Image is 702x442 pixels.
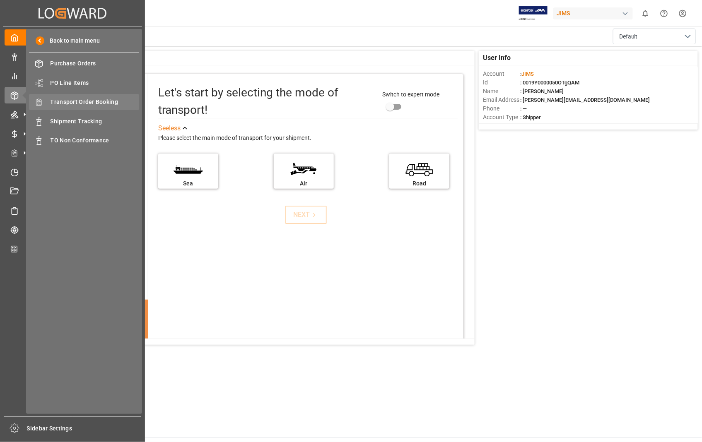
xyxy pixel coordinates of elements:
[5,164,140,180] a: Timeslot Management V2
[483,87,520,96] span: Name
[51,98,140,106] span: Transport Order Booking
[520,114,541,120] span: : Shipper
[51,117,140,126] span: Shipment Tracking
[553,5,636,21] button: JIMS
[285,206,327,224] button: NEXT
[483,104,520,113] span: Phone
[51,136,140,145] span: TO Non Conformance
[483,78,520,87] span: Id
[5,241,140,257] a: CO2 Calculator
[613,29,696,44] button: open menu
[158,84,374,119] div: Let's start by selecting the mode of transport!
[520,106,527,112] span: : —
[483,96,520,104] span: Email Address
[521,71,534,77] span: JIMS
[29,74,139,91] a: PO Line Items
[483,70,520,78] span: Account
[29,94,139,110] a: Transport Order Booking
[51,59,140,68] span: Purchase Orders
[5,222,140,238] a: Tracking Shipment
[29,55,139,72] a: Purchase Orders
[519,6,548,21] img: Exertis%20JAM%20-%20Email%20Logo.jpg_1722504956.jpg
[5,202,140,219] a: Sailing Schedules
[483,113,520,122] span: Account Type
[44,36,100,45] span: Back to main menu
[5,29,140,46] a: My Cockpit
[655,4,673,23] button: Help Center
[278,179,330,188] div: Air
[483,53,511,63] span: User Info
[520,88,564,94] span: : [PERSON_NAME]
[553,7,633,19] div: JIMS
[158,133,458,143] div: Please select the main mode of transport for your shipment.
[619,32,638,41] span: Default
[29,132,139,149] a: TO Non Conformance
[158,123,181,133] div: See less
[29,113,139,129] a: Shipment Tracking
[520,71,534,77] span: :
[520,97,650,103] span: : [PERSON_NAME][EMAIL_ADDRESS][DOMAIN_NAME]
[636,4,655,23] button: show 0 new notifications
[293,210,318,220] div: NEXT
[5,48,140,65] a: Data Management
[520,79,579,86] span: : 0019Y0000050OTgQAM
[5,68,140,84] a: My Reports
[162,179,214,188] div: Sea
[393,179,445,188] div: Road
[51,79,140,87] span: PO Line Items
[382,91,439,98] span: Switch to expert mode
[5,183,140,199] a: Document Management
[27,424,142,433] span: Sidebar Settings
